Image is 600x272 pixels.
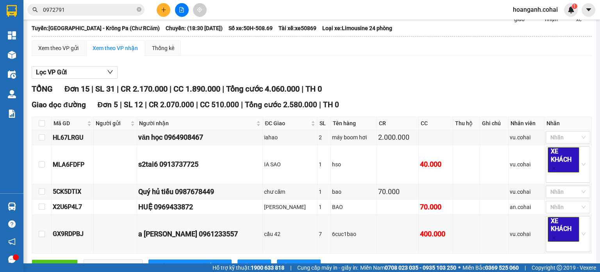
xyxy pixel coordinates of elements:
[319,100,321,109] span: |
[8,51,16,59] img: warehouse-icon
[38,44,79,52] div: Xem theo VP gửi
[32,84,53,94] span: TỔNG
[252,261,265,270] span: In DS
[36,67,67,77] span: Lọc VP Gửi
[264,187,316,196] div: chư căm
[237,259,271,272] button: printerIn DS
[453,117,480,130] th: Thu hộ
[552,236,556,240] span: close
[138,159,261,170] div: s2tai6 0913737725
[419,117,454,130] th: CC
[420,202,452,213] div: 70.000
[53,229,92,239] div: GX9RDPBJ
[264,133,316,142] div: iahao
[264,203,316,211] div: [PERSON_NAME]
[264,230,316,238] div: cầu 42
[277,259,321,272] button: printerIn biên lai
[200,100,239,109] span: CC 510.000
[137,6,141,14] span: close-circle
[568,6,575,13] img: icon-new-feature
[121,84,168,94] span: CR 2.170.000
[332,160,375,169] div: hso
[480,117,509,130] th: Ghi chú
[322,24,392,32] span: Loại xe: Limousine 24 phòng
[582,3,595,17] button: caret-down
[7,5,17,17] img: logo-vxr
[124,100,143,109] span: SL 12
[245,100,317,109] span: Tổng cước 2.580.000
[319,160,329,169] div: 1
[265,119,309,128] span: ĐC Giao
[573,4,576,9] span: 1
[53,133,92,142] div: HL67LRGU
[52,200,94,215] td: X2U6P4L7
[8,256,16,263] span: message
[264,160,316,169] div: IA SAO
[510,133,543,142] div: vu.cohai
[32,7,38,13] span: search
[173,84,220,94] span: CC 1.890.000
[305,84,322,94] span: TH 0
[197,7,202,13] span: aim
[152,44,174,52] div: Thống kê
[138,202,261,213] div: HUỆ 0969433872
[8,90,16,98] img: warehouse-icon
[175,3,189,17] button: file-add
[53,160,92,169] div: MLA6FDFP
[510,203,543,211] div: an.cohai
[323,100,339,109] span: TH 0
[8,31,16,40] img: dashboard-icon
[54,119,86,128] span: Mã GD
[557,265,562,270] span: copyright
[319,187,329,196] div: 1
[8,220,16,228] span: question-circle
[251,265,284,271] strong: 1900 633 818
[163,261,225,270] span: [PERSON_NAME] sắp xếp
[32,259,78,272] button: uploadGiao hàng
[552,166,556,170] span: close
[96,119,129,128] span: Người gửi
[161,7,166,13] span: plus
[279,24,316,32] span: Tài xế: xe50869
[510,160,543,169] div: vu.cohai
[378,132,417,143] div: 2.000.000
[52,184,94,200] td: 5CK5DTIX
[193,3,207,17] button: aim
[585,6,592,13] span: caret-down
[137,7,141,12] span: close-circle
[290,263,291,272] span: |
[32,25,160,31] b: Tuyến: [GEOGRAPHIC_DATA] - Krông Pa (Chư RCăm)
[52,130,94,145] td: HL67LRGU
[170,84,171,94] span: |
[52,145,94,184] td: MLA6FDFP
[509,117,545,130] th: Nhân viên
[525,263,526,272] span: |
[138,186,261,197] div: Quý hủ tiếu 0987678449
[319,203,329,211] div: 1
[378,186,417,197] div: 70.000
[319,230,329,238] div: 7
[91,84,93,94] span: |
[155,263,160,269] span: sort-ascending
[385,265,456,271] strong: 0708 023 035 - 0935 103 250
[8,238,16,245] span: notification
[98,100,118,109] span: Đơn 5
[196,100,198,109] span: |
[332,187,375,196] div: bao
[546,119,589,128] div: Nhãn
[318,117,330,130] th: SL
[117,84,119,94] span: |
[229,24,273,32] span: Số xe: 50H-508.69
[548,147,579,172] span: XE KHÁCH
[120,100,122,109] span: |
[84,259,143,272] button: downloadNhập kho nhận
[244,263,249,269] span: printer
[510,187,543,196] div: vu.cohai
[222,84,224,94] span: |
[331,117,377,130] th: Tên hàng
[95,84,115,94] span: SL 31
[138,132,261,143] div: văn học 0964908467
[212,263,284,272] span: Hỗ trợ kỹ thuật:
[420,229,452,240] div: 400.000
[8,70,16,79] img: warehouse-icon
